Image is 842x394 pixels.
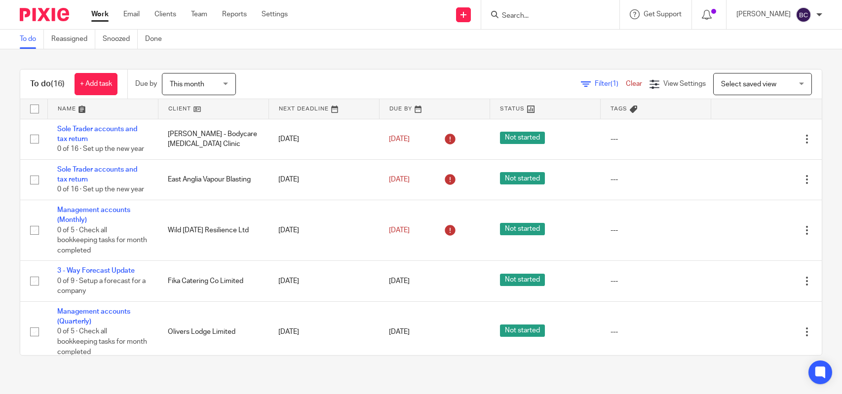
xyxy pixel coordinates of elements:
span: [DATE] [389,278,410,285]
span: [DATE] [389,136,410,143]
a: Sole Trader accounts and tax return [57,166,137,183]
span: Not started [500,172,545,184]
div: --- [611,225,701,235]
span: (16) [51,80,65,88]
span: Not started [500,223,545,235]
a: Clients [154,9,176,19]
span: Not started [500,324,545,337]
span: Select saved view [721,81,776,88]
td: Olivers Lodge Limited [158,301,268,362]
td: [DATE] [268,200,379,260]
div: --- [611,175,701,184]
span: Not started [500,274,545,286]
a: Management accounts (Quarterly) [57,308,130,325]
td: [PERSON_NAME] - Bodycare [MEDICAL_DATA] Clinic [158,119,268,159]
a: Done [145,30,169,49]
a: Settings [262,9,288,19]
span: 0 of 16 · Set up the new year [57,145,144,152]
span: 0 of 9 · Setup a forecast for a company [57,278,146,295]
td: [DATE] [268,261,379,301]
span: 0 of 16 · Set up the new year [57,186,144,193]
p: Due by [135,79,157,89]
a: Reassigned [51,30,95,49]
td: Wild [DATE] Resilience Ltd [158,200,268,260]
td: [DATE] [268,119,379,159]
a: 3 - Way Forecast Update [57,267,135,274]
a: Email [123,9,140,19]
span: (1) [611,80,618,87]
a: + Add task [75,73,117,95]
a: Snoozed [103,30,138,49]
span: Not started [500,132,545,144]
a: Sole Trader accounts and tax return [57,126,137,143]
span: Tags [611,106,627,111]
a: Clear [626,80,642,87]
img: svg%3E [796,7,811,23]
input: Search [501,12,590,21]
span: Get Support [644,11,682,18]
a: Management accounts (Monthly) [57,207,130,223]
h1: To do [30,79,65,89]
span: Filter [595,80,626,87]
td: [DATE] [268,301,379,362]
td: East Anglia Vapour Blasting [158,159,268,200]
a: Work [91,9,109,19]
span: 0 of 5 · Check all bookkeeping tasks for month completed [57,328,147,356]
span: 0 of 5 · Check all bookkeeping tasks for month completed [57,227,147,254]
div: --- [611,134,701,144]
span: [DATE] [389,227,410,234]
span: [DATE] [389,176,410,183]
div: --- [611,327,701,337]
td: Fika Catering Co Limited [158,261,268,301]
a: To do [20,30,44,49]
span: [DATE] [389,328,410,335]
span: View Settings [663,80,706,87]
p: [PERSON_NAME] [736,9,791,19]
img: Pixie [20,8,69,21]
td: [DATE] [268,159,379,200]
a: Reports [222,9,247,19]
a: Team [191,9,207,19]
span: This month [170,81,204,88]
div: --- [611,276,701,286]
